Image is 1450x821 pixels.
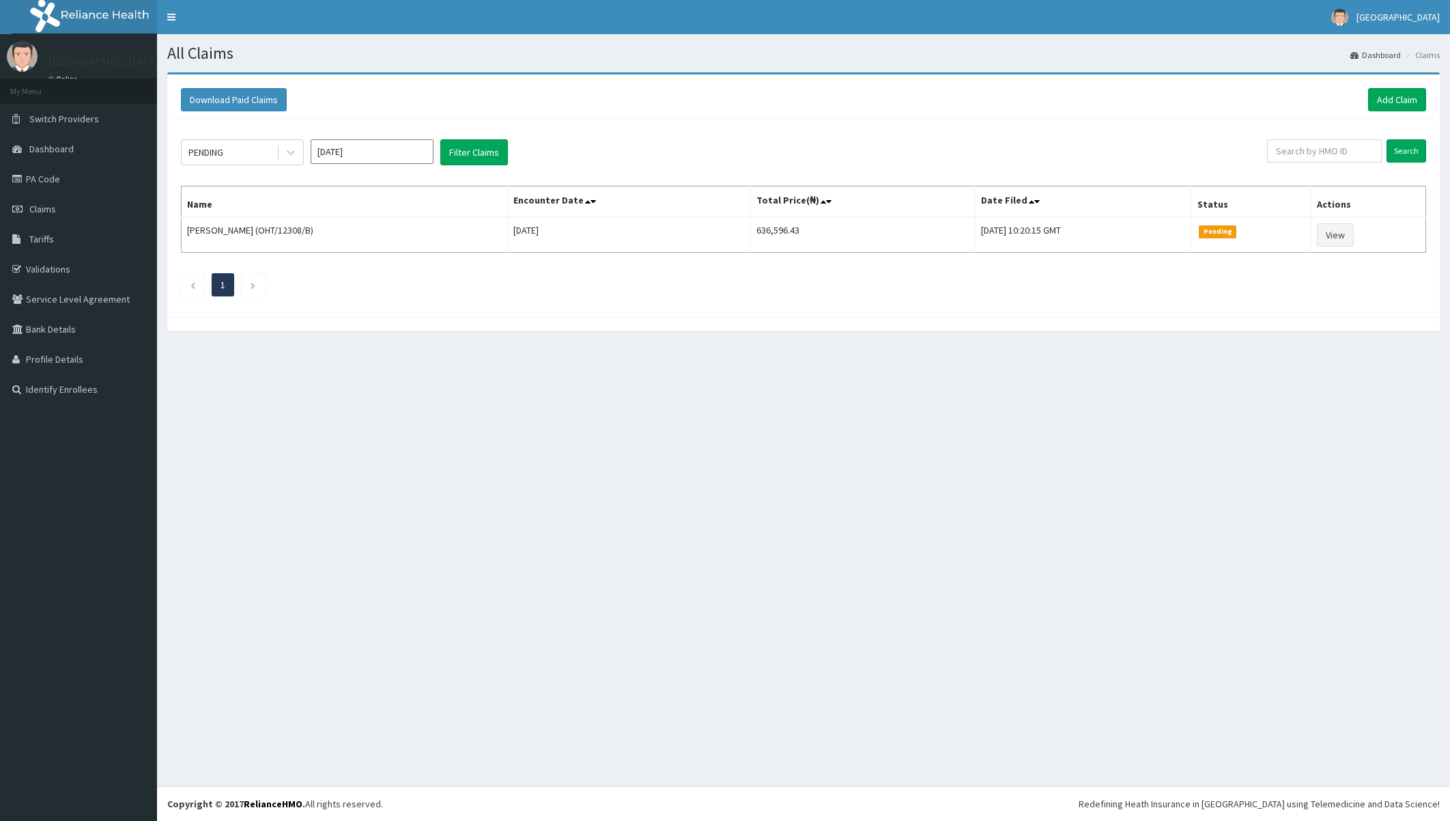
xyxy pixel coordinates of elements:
button: Download Paid Claims [181,88,287,111]
a: Next page [250,279,256,291]
div: PENDING [188,145,223,159]
th: Status [1192,186,1311,218]
td: [PERSON_NAME] (OHT/12308/B) [182,217,508,253]
img: User Image [7,41,38,72]
a: View [1317,223,1354,247]
h1: All Claims [167,44,1440,62]
a: Previous page [190,279,196,291]
input: Select Month and Year [311,139,433,164]
input: Search by HMO ID [1267,139,1382,163]
a: Page 1 is your current page [221,279,225,291]
strong: Copyright © 2017 . [167,798,305,810]
th: Name [182,186,508,218]
a: RelianceHMO [244,798,302,810]
span: Dashboard [29,143,74,155]
th: Encounter Date [508,186,750,218]
span: Pending [1199,225,1236,238]
th: Date Filed [976,186,1192,218]
span: [GEOGRAPHIC_DATA] [1356,11,1440,23]
div: Redefining Heath Insurance in [GEOGRAPHIC_DATA] using Telemedicine and Data Science! [1079,797,1440,811]
input: Search [1387,139,1426,163]
td: [DATE] [508,217,750,253]
td: 636,596.43 [750,217,975,253]
li: Claims [1402,49,1440,61]
span: Claims [29,203,56,215]
th: Total Price(₦) [750,186,975,218]
footer: All rights reserved. [157,786,1450,821]
span: Switch Providers [29,113,99,125]
a: Dashboard [1350,49,1401,61]
p: [GEOGRAPHIC_DATA] [48,55,160,68]
a: Add Claim [1368,88,1426,111]
button: Filter Claims [440,139,508,165]
span: Tariffs [29,233,54,245]
th: Actions [1311,186,1425,218]
img: User Image [1331,9,1348,26]
a: Online [48,74,81,84]
td: [DATE] 10:20:15 GMT [976,217,1192,253]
